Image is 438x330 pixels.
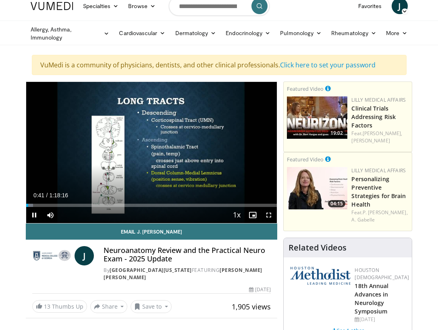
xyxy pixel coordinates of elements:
small: Featured Video [287,156,324,163]
span: / [46,192,48,198]
div: VuMedi is a community of physicians, dentists, and other clinical professionals. [32,55,407,75]
div: Progress Bar [26,204,277,207]
span: 0:41 [33,192,44,198]
button: Save to [131,300,172,313]
a: More [381,25,412,41]
a: Pulmonology [275,25,326,41]
span: 1:18:16 [49,192,68,198]
a: 19:02 [287,96,347,139]
span: 04:15 [328,200,345,207]
a: J [75,246,94,265]
div: [DATE] [355,316,409,323]
h4: Related Videos [289,243,347,253]
span: 19:02 [328,129,345,137]
span: 1,905 views [232,302,271,311]
div: [DATE] [249,286,271,293]
a: Rheumatology [326,25,381,41]
button: Fullscreen [261,207,277,223]
a: [PERSON_NAME] [PERSON_NAME] [104,267,262,281]
a: A. Gabelle [351,216,375,223]
video-js: Video Player [26,82,277,223]
a: Houston [DEMOGRAPHIC_DATA] [355,267,409,281]
button: Share [90,300,128,313]
a: Click here to set your password [280,61,376,69]
a: Clinical Trials Addressing Risk Factors [351,104,396,129]
img: c3be7821-a0a3-4187-927a-3bb177bd76b4.png.150x105_q85_crop-smart_upscale.jpg [287,167,347,209]
a: Endocrinology [221,25,275,41]
a: Lilly Medical Affairs [351,96,406,103]
button: Mute [42,207,58,223]
a: 18th Annual Advances in Neurology Symposium [355,282,388,315]
a: Cardiovascular [114,25,170,41]
div: By FEATURING [104,267,271,281]
a: Lilly Medical Affairs [351,167,406,174]
a: P. [PERSON_NAME], [363,209,408,216]
a: 13 Thumbs Up [32,300,87,313]
div: Feat. [351,130,409,144]
button: Playback Rate [228,207,245,223]
a: Allergy, Asthma, Immunology [26,25,114,42]
button: Pause [26,207,42,223]
a: [PERSON_NAME], [363,130,402,137]
small: Featured Video [287,85,324,92]
a: Email J. [PERSON_NAME] [26,223,278,240]
button: Enable picture-in-picture mode [245,207,261,223]
a: 04:15 [287,167,347,209]
a: [PERSON_NAME] [351,137,390,144]
h4: Neuroanatomy Review and the Practical Neuro Exam - 2025 Update [104,246,271,263]
div: Feat. [351,209,409,223]
a: Personalizing Preventive Strategies for Brain Health [351,175,406,208]
img: Medical College of Georgia - Augusta University [32,246,72,265]
span: 13 [44,303,50,310]
a: [GEOGRAPHIC_DATA][US_STATE] [110,267,192,274]
img: 1541e73f-d457-4c7d-a135-57e066998777.png.150x105_q85_crop-smart_upscale.jpg [287,96,347,139]
a: Dermatology [170,25,221,41]
img: 5e4488cc-e109-4a4e-9fd9-73bb9237ee91.png.150x105_q85_autocrop_double_scale_upscale_version-0.2.png [290,267,351,285]
img: VuMedi Logo [31,2,73,10]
